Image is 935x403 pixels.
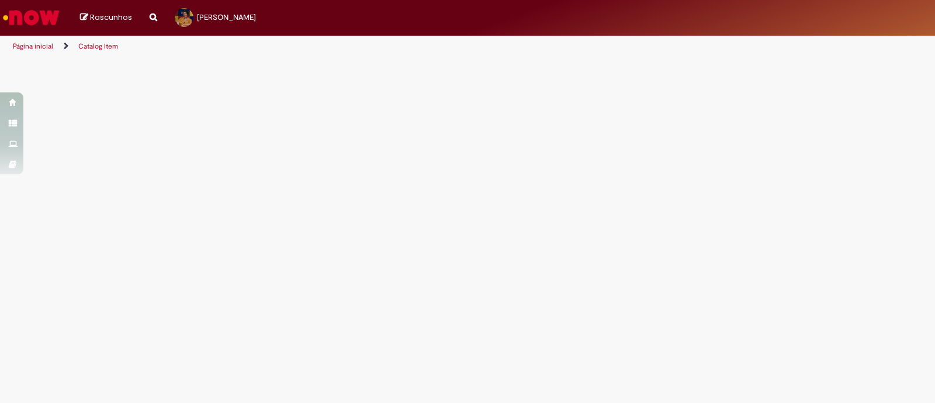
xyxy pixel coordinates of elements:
a: Página inicial [13,42,53,51]
span: Rascunhos [90,12,132,23]
a: Catalog Item [78,42,118,51]
ul: Trilhas de página [9,36,615,57]
img: ServiceNow [1,6,61,29]
span: [PERSON_NAME] [197,12,256,22]
a: Rascunhos [80,12,132,23]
